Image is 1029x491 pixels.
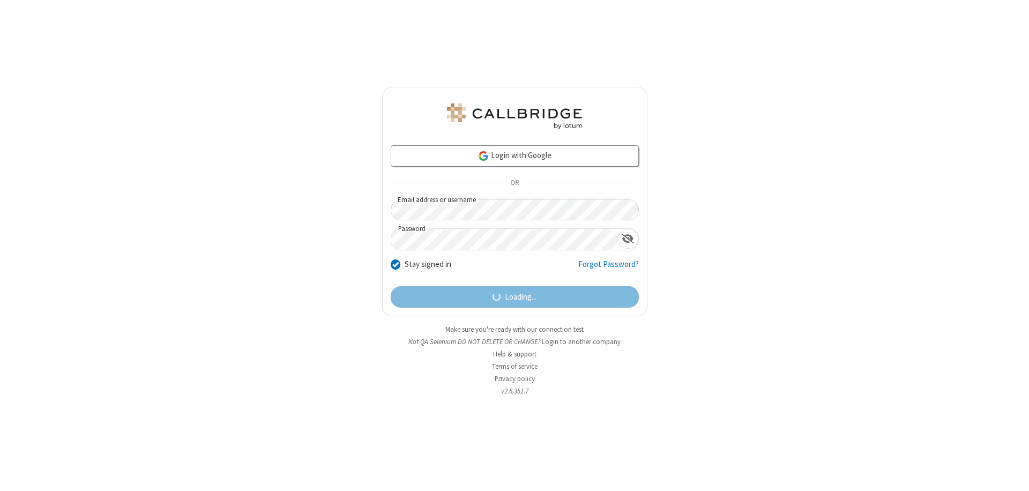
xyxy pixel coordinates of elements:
img: google-icon.png [478,150,489,162]
span: OR [506,176,523,191]
input: Email address or username [391,199,639,220]
li: v2.6.351.7 [382,386,647,396]
a: Help & support [493,349,536,359]
input: Password [391,229,617,250]
button: Loading... [391,286,639,308]
label: Stay signed in [405,258,451,271]
a: Login with Google [391,145,639,167]
a: Privacy policy [495,374,535,383]
div: Show password [617,229,638,249]
img: QA Selenium DO NOT DELETE OR CHANGE [445,103,584,129]
li: Not QA Selenium DO NOT DELETE OR CHANGE? [382,337,647,347]
span: Loading... [505,291,536,303]
a: Forgot Password? [578,258,639,279]
button: Login to another company [542,337,621,347]
a: Make sure you're ready with our connection test [445,325,584,334]
a: Terms of service [492,362,538,371]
